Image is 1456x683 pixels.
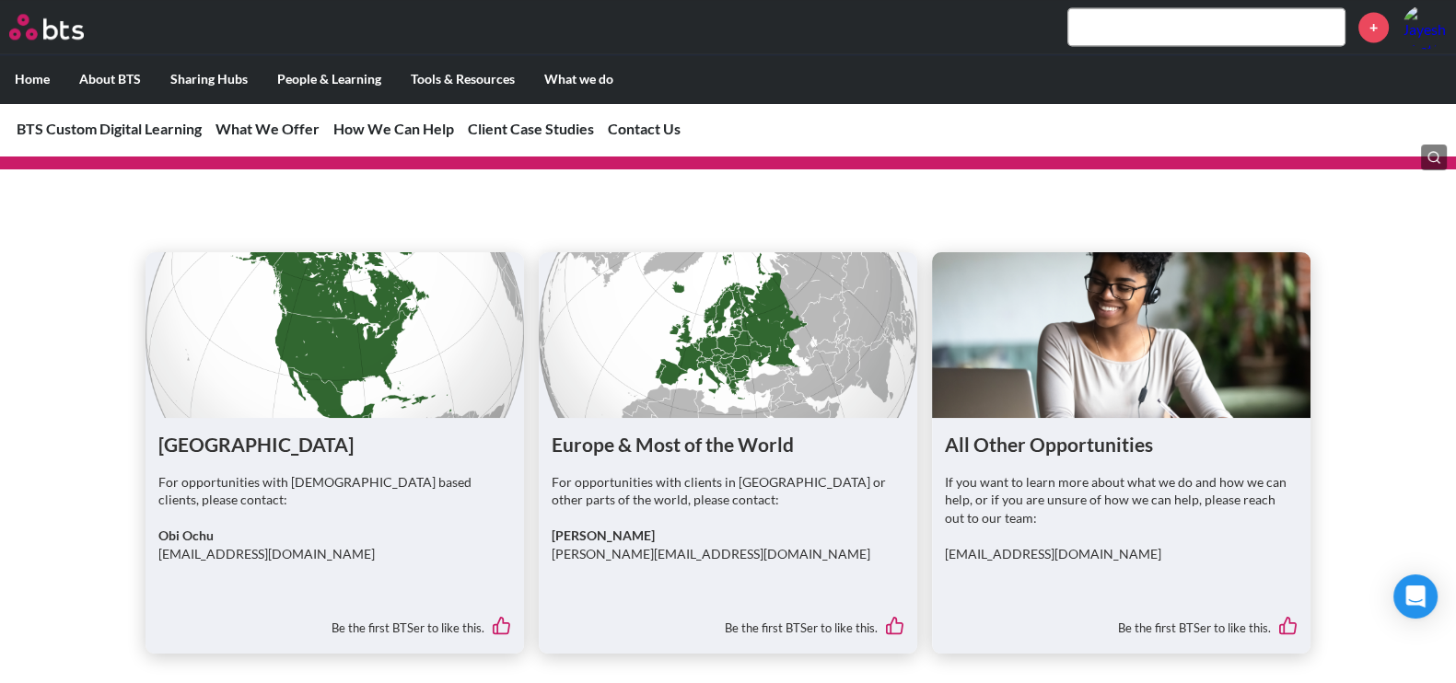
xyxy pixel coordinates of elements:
[1403,5,1447,49] a: Profile
[552,473,904,509] p: For opportunities with clients in [GEOGRAPHIC_DATA] or other parts of the world, please contact:
[158,603,511,642] div: Be the first BTSer to like this.
[468,120,594,137] a: Client Case Studies
[9,14,118,40] a: Go home
[262,55,396,103] label: People & Learning
[333,120,454,137] a: How We Can Help
[215,120,320,137] a: What We Offer
[945,603,1298,642] div: Be the first BTSer to like this.
[945,545,1298,563] p: [EMAIL_ADDRESS][DOMAIN_NAME]
[158,431,511,457] h1: [GEOGRAPHIC_DATA]
[9,14,84,40] img: BTS Logo
[158,527,214,543] strong: Obi Ochu
[396,55,530,103] label: Tools & Resources
[17,120,202,137] a: BTS Custom Digital Learning
[1403,5,1447,49] img: Jayesh Bhatt
[552,527,904,562] p: [PERSON_NAME][EMAIL_ADDRESS][DOMAIN_NAME]
[158,527,511,562] p: [EMAIL_ADDRESS][DOMAIN_NAME]
[945,473,1298,527] p: If you want to learn more about what we do and how we can help, or if you are unsure of how we ca...
[552,431,904,457] h1: Europe & Most of the World
[156,55,262,103] label: Sharing Hubs
[530,55,628,103] label: What we do
[1358,12,1389,42] a: +
[945,431,1298,457] h1: All Other Opportunities
[552,527,655,543] strong: [PERSON_NAME]
[1393,574,1438,619] div: Open Intercom Messenger
[64,55,156,103] label: About BTS
[158,473,511,509] p: For opportunities with [DEMOGRAPHIC_DATA] based clients, please contact:
[552,603,904,642] div: Be the first BTSer to like this.
[608,120,681,137] a: Contact Us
